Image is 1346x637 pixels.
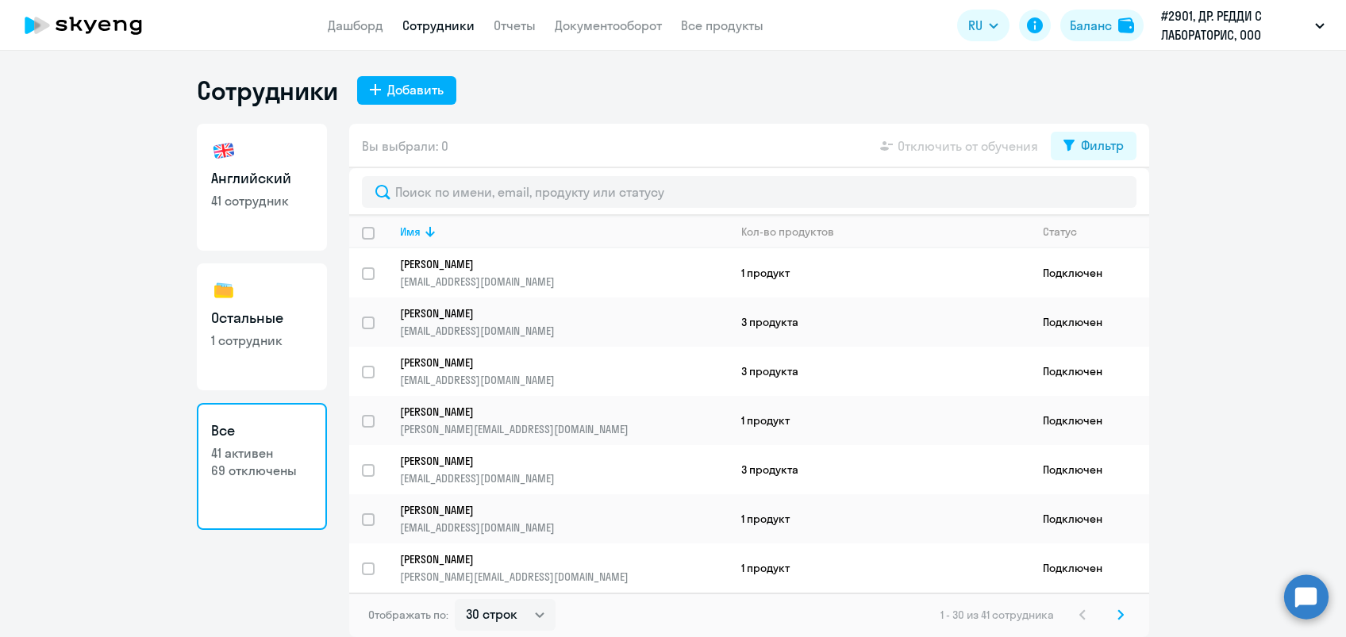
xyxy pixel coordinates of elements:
h1: Сотрудники [197,75,338,106]
td: 3 продукта [729,347,1030,396]
p: 1 сотрудник [211,332,313,349]
a: Документооборот [555,17,662,33]
td: Подключен [1030,494,1149,543]
h3: Английский [211,168,313,189]
a: Дашборд [328,17,383,33]
img: others [211,278,237,303]
td: Подключен [1030,297,1149,347]
h3: Остальные [211,308,313,328]
p: 69 отключены [211,462,313,479]
div: Баланс [1070,16,1112,35]
td: Подключен [1030,445,1149,494]
td: Подключен [1030,396,1149,445]
span: Отображать по: [368,608,448,622]
a: Сотрудники [402,17,475,33]
a: [PERSON_NAME][EMAIL_ADDRESS][DOMAIN_NAME] [400,355,728,387]
p: [PERSON_NAME] [400,552,706,566]
p: [PERSON_NAME] [400,355,706,370]
button: RU [957,10,1009,41]
p: [EMAIL_ADDRESS][DOMAIN_NAME] [400,373,728,387]
td: Подключен [1030,543,1149,593]
a: Остальные1 сотрудник [197,263,327,390]
button: Добавить [357,76,456,105]
a: [PERSON_NAME][EMAIL_ADDRESS][DOMAIN_NAME] [400,306,728,338]
td: 3 продукта [729,445,1030,494]
div: Кол-во продуктов [741,224,834,239]
a: [PERSON_NAME][EMAIL_ADDRESS][DOMAIN_NAME] [400,503,728,535]
h3: Все [211,420,313,441]
p: [EMAIL_ADDRESS][DOMAIN_NAME] [400,520,728,535]
a: [PERSON_NAME][EMAIL_ADDRESS][DOMAIN_NAME] [400,454,728,485]
a: [PERSON_NAME][EMAIL_ADDRESS][DOMAIN_NAME] [400,257,728,289]
div: Статус [1043,224,1077,239]
input: Поиск по имени, email, продукту или статусу [362,176,1136,208]
p: 41 сотрудник [211,192,313,209]
img: english [211,138,237,163]
a: [PERSON_NAME][PERSON_NAME][EMAIL_ADDRESS][DOMAIN_NAME] [400,405,728,436]
div: Статус [1043,224,1148,239]
td: 1 продукт [729,396,1030,445]
td: 1 продукт [729,494,1030,543]
p: [PERSON_NAME] [400,405,706,419]
p: [PERSON_NAME] [400,306,706,320]
a: Отчеты [494,17,536,33]
p: [EMAIL_ADDRESS][DOMAIN_NAME] [400,471,728,485]
span: RU [968,16,983,35]
img: balance [1118,17,1134,33]
div: Кол-во продуктов [741,224,1029,239]
td: 3 продукта [729,297,1030,347]
button: Балансbalance [1060,10,1144,41]
p: [PERSON_NAME][EMAIL_ADDRESS][DOMAIN_NAME] [400,570,728,584]
a: [PERSON_NAME][PERSON_NAME][EMAIL_ADDRESS][DOMAIN_NAME] [400,552,728,584]
a: Все41 активен69 отключены [197,403,327,530]
p: [PERSON_NAME] [400,503,706,517]
td: Подключен [1030,248,1149,297]
span: 1 - 30 из 41 сотрудника [940,608,1054,622]
p: [PERSON_NAME][EMAIL_ADDRESS][DOMAIN_NAME] [400,422,728,436]
button: #2901, ДР. РЕДДИ С ЛАБОРАТОРИС, ООО [1153,6,1333,44]
a: Английский41 сотрудник [197,124,327,251]
div: Фильтр [1081,136,1124,155]
a: Все продукты [681,17,763,33]
td: Подключен [1030,347,1149,396]
div: Имя [400,224,728,239]
div: Имя [400,224,421,239]
p: 41 активен [211,444,313,462]
p: [EMAIL_ADDRESS][DOMAIN_NAME] [400,274,728,289]
p: #2901, ДР. РЕДДИ С ЛАБОРАТОРИС, ООО [1161,6,1309,44]
span: Вы выбрали: 0 [362,136,448,155]
td: 1 продукт [729,543,1030,593]
button: Фильтр [1051,132,1136,160]
p: [PERSON_NAME] [400,257,706,271]
td: 1 продукт [729,248,1030,297]
p: [EMAIL_ADDRESS][DOMAIN_NAME] [400,324,728,338]
div: Добавить [387,80,444,99]
p: [PERSON_NAME] [400,454,706,468]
